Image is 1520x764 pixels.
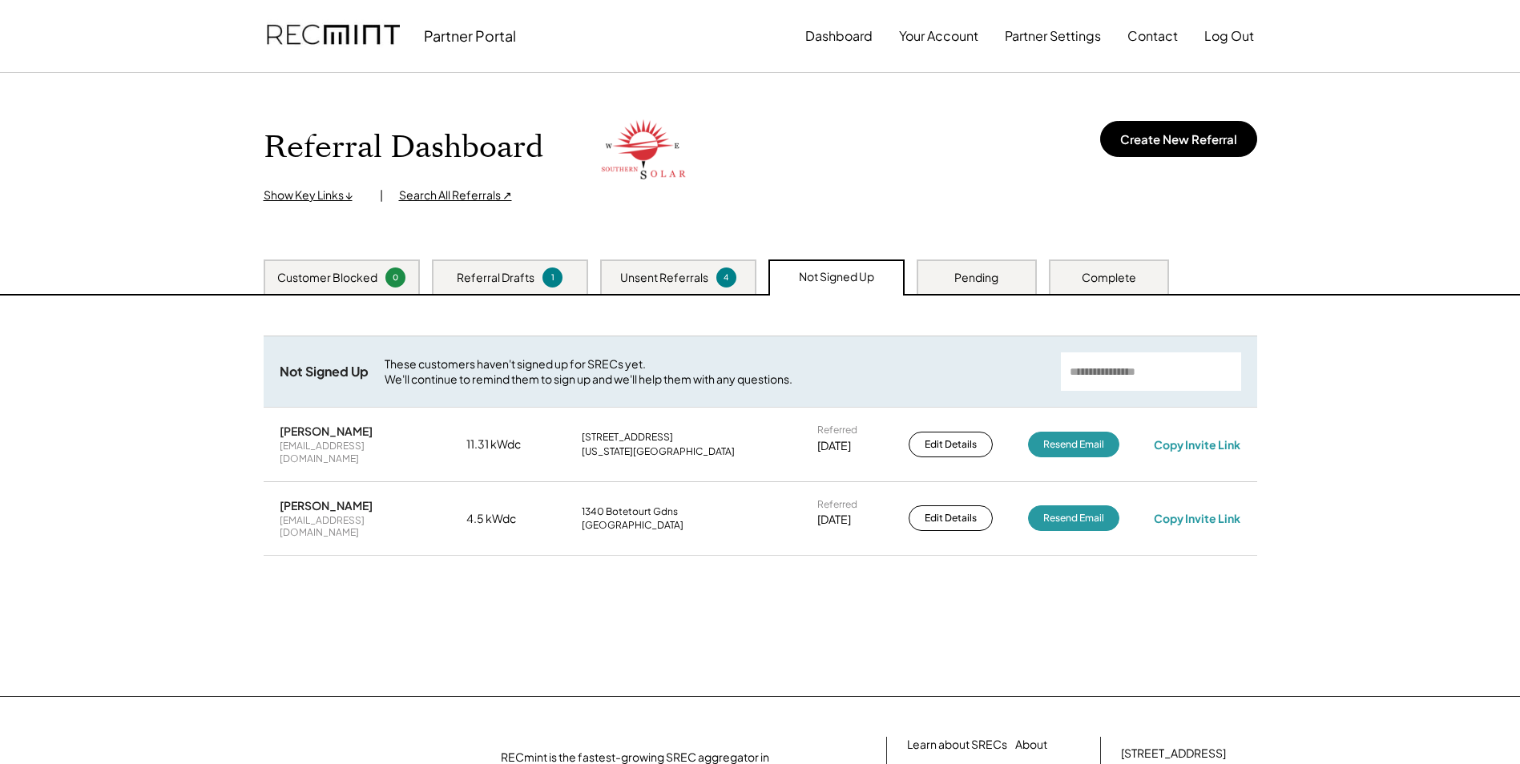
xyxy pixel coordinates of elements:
[280,424,373,438] div: [PERSON_NAME]
[1154,511,1240,525] div: Copy Invite Link
[1100,121,1257,157] button: Create New Referral
[264,129,543,167] h1: Referral Dashboard
[899,20,978,52] button: Your Account
[907,737,1007,753] a: Learn about SRECs
[582,431,673,444] div: [STREET_ADDRESS]
[1154,437,1240,452] div: Copy Invite Link
[1204,20,1254,52] button: Log Out
[466,511,546,527] div: 4.5 kWdc
[1028,432,1119,457] button: Resend Email
[545,271,560,283] div: 1
[1028,505,1119,531] button: Resend Email
[1127,20,1178,52] button: Contact
[582,445,735,458] div: [US_STATE][GEOGRAPHIC_DATA]
[817,438,851,454] div: [DATE]
[280,440,432,464] div: [EMAIL_ADDRESS][DOMAIN_NAME]
[909,505,993,531] button: Edit Details
[620,270,708,286] div: Unsent Referrals
[582,519,683,532] div: [GEOGRAPHIC_DATA]
[599,113,687,183] img: southern-solar.png
[280,364,369,380] div: Not Signed Up
[380,187,383,203] div: |
[954,270,998,286] div: Pending
[424,26,516,45] div: Partner Portal
[466,436,546,452] div: 11.31 kWdc
[799,269,874,285] div: Not Signed Up
[817,424,857,436] div: Referred
[1005,20,1101,52] button: Partner Settings
[817,498,857,511] div: Referred
[805,20,873,52] button: Dashboard
[1015,737,1047,753] a: About
[277,270,377,286] div: Customer Blocked
[388,271,403,283] div: 0
[267,9,400,63] img: recmint-logotype%403x.png
[1082,270,1136,286] div: Complete
[817,512,851,528] div: [DATE]
[909,432,993,457] button: Edit Details
[457,270,534,286] div: Referral Drafts
[719,271,734,283] div: 4
[280,498,373,513] div: [PERSON_NAME]
[264,187,364,203] div: Show Key Links ↓
[1121,746,1226,762] div: [STREET_ADDRESS]
[385,356,1045,388] div: These customers haven't signed up for SRECs yet. We'll continue to remind them to sign up and we'...
[280,514,432,539] div: [EMAIL_ADDRESS][DOMAIN_NAME]
[399,187,512,203] div: Search All Referrals ↗
[582,505,678,518] div: 1340 Botetourt Gdns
